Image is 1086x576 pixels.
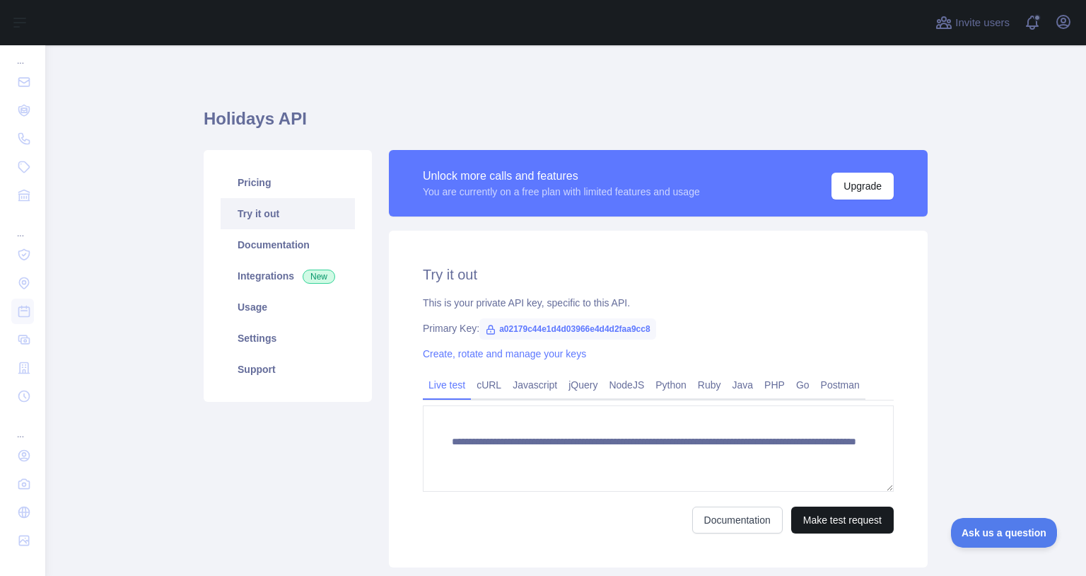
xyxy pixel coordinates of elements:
a: Try it out [221,198,355,229]
a: Java [727,374,759,396]
span: New [303,270,335,284]
div: ... [11,38,34,67]
a: Documentation [692,507,783,534]
span: Invite users [955,15,1010,31]
a: Settings [221,323,355,354]
iframe: Toggle Customer Support [951,518,1058,548]
div: Primary Key: [423,321,894,335]
a: Live test [423,374,471,396]
a: Integrations New [221,260,355,292]
a: Support [221,354,355,385]
a: Usage [221,292,355,323]
h1: Holidays API [204,108,928,142]
a: NodeJS [603,374,650,396]
a: Postman [815,374,865,396]
a: Pricing [221,167,355,198]
a: Documentation [221,229,355,260]
a: jQuery [563,374,603,396]
a: Go [790,374,815,396]
div: ... [11,412,34,440]
div: This is your private API key, specific to this API. [423,296,894,310]
a: Javascript [507,374,563,396]
a: cURL [471,374,507,396]
button: Invite users [933,11,1012,34]
h2: Try it out [423,265,894,284]
a: Ruby [692,374,727,396]
a: PHP [759,374,790,396]
button: Upgrade [831,173,894,200]
button: Make test request [791,507,894,534]
a: Python [650,374,692,396]
div: ... [11,211,34,239]
span: a02179c44e1d4d03966e4d4d2faa9cc8 [479,318,656,340]
div: Unlock more calls and features [423,168,700,185]
div: You are currently on a free plan with limited features and usage [423,185,700,199]
a: Create, rotate and manage your keys [423,348,586,359]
